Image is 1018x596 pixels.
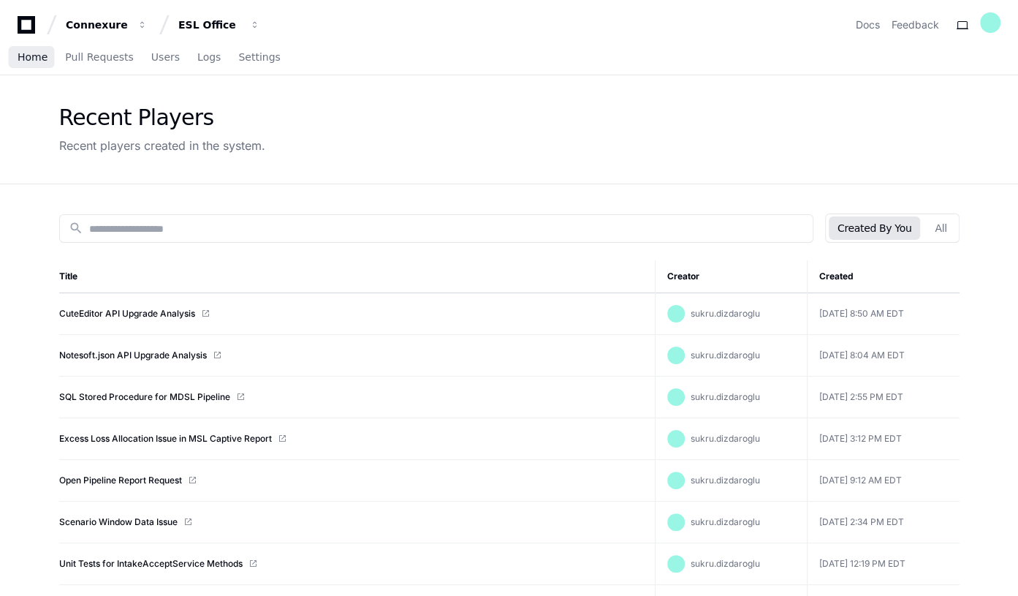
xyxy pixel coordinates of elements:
span: sukru.dizdaroglu [691,433,760,444]
th: Creator [656,260,808,293]
span: Users [151,53,180,61]
a: Excess Loss Allocation Issue in MSL Captive Report [59,433,272,445]
mat-icon: search [69,221,83,235]
td: [DATE] 8:50 AM EDT [808,293,960,335]
button: ESL Office [172,12,266,38]
a: CuteEditor API Upgrade Analysis [59,308,195,320]
div: Recent Players [59,105,265,131]
td: [DATE] 9:12 AM EDT [808,460,960,502]
span: Pull Requests [65,53,133,61]
span: Home [18,53,48,61]
th: Title [59,260,656,293]
a: Scenario Window Data Issue [59,516,178,528]
span: sukru.dizdaroglu [691,558,760,569]
span: sukru.dizdaroglu [691,308,760,319]
td: [DATE] 2:34 PM EDT [808,502,960,543]
td: [DATE] 8:04 AM EDT [808,335,960,377]
span: Settings [238,53,280,61]
div: Connexure [66,18,129,32]
span: sukru.dizdaroglu [691,350,760,361]
span: sukru.dizdaroglu [691,516,760,527]
div: ESL Office [178,18,241,32]
button: Feedback [892,18,939,32]
td: [DATE] 3:12 PM EDT [808,418,960,460]
th: Created [808,260,960,293]
span: sukru.dizdaroglu [691,391,760,402]
a: Unit Tests for IntakeAcceptService Methods [59,558,243,570]
td: [DATE] 12:19 PM EDT [808,543,960,585]
a: Settings [238,41,280,75]
span: sukru.dizdaroglu [691,475,760,486]
div: Recent players created in the system. [59,137,265,154]
button: Created By You [829,216,920,240]
td: [DATE] 2:55 PM EDT [808,377,960,418]
a: Notesoft.json API Upgrade Analysis [59,350,207,361]
a: Open Pipeline Report Request [59,475,182,486]
a: Logs [197,41,221,75]
button: All [926,216,955,240]
a: Pull Requests [65,41,133,75]
span: Logs [197,53,221,61]
a: Users [151,41,180,75]
a: Docs [856,18,880,32]
a: SQL Stored Procedure for MDSL Pipeline [59,391,230,403]
button: Connexure [60,12,153,38]
a: Home [18,41,48,75]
